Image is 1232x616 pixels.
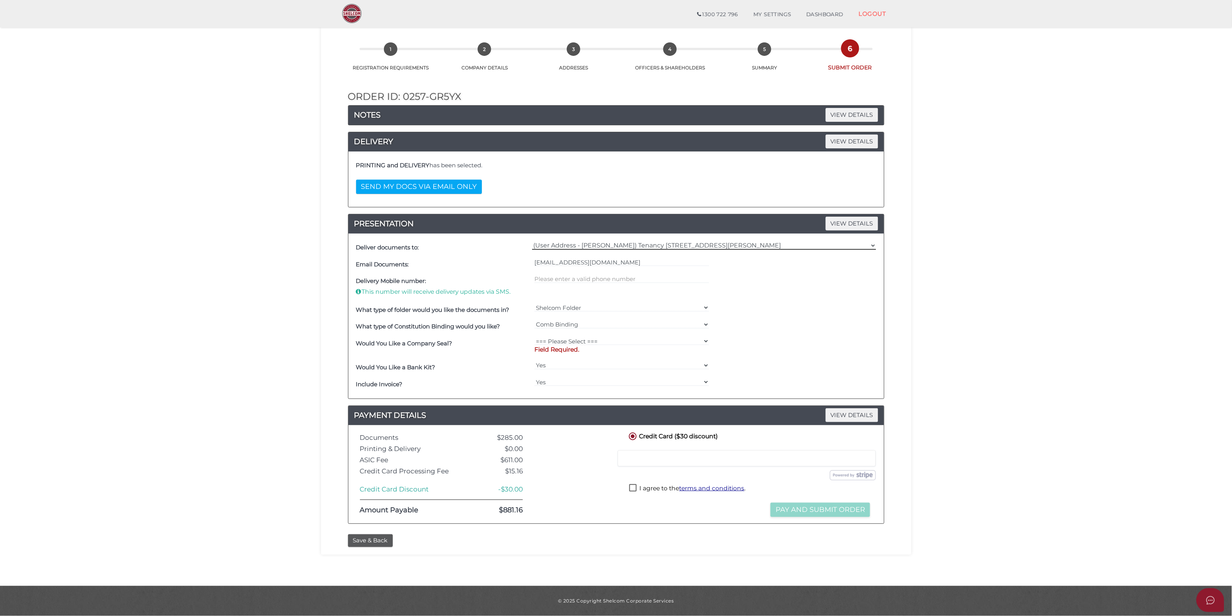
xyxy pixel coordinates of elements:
h4: NOTES [348,109,884,121]
b: What type of Constitution Binding would you like? [356,323,500,330]
label: I agree to the . [629,484,745,494]
h4: has been selected. [356,162,876,169]
span: 2 [478,42,491,56]
div: © 2025 Copyright Shelcom Corporate Services [327,597,906,604]
b: Email Documents: [356,261,409,268]
b: What type of folder would you like the documents in? [356,306,510,313]
span: 4 [663,42,677,56]
div: -$30.00 [466,486,529,493]
b: Would You Like a Company Seal? [356,340,453,347]
h2: Order ID: 0257-gr5YX [348,91,884,102]
div: Amount Payable [354,507,467,514]
button: Save & Back [348,534,393,547]
iframe: Secure card payment input frame [623,455,871,462]
button: SEND MY DOCS VIA EMAIL ONLY [356,180,482,194]
span: VIEW DETAILS [826,408,878,422]
a: DASHBOARD [799,7,851,22]
div: Printing & Delivery [354,445,467,453]
div: Credit Card Discount [354,486,467,493]
span: 5 [758,42,771,56]
b: PRINTING and DELIVERY [356,162,430,169]
b: Delivery Mobile number: [356,277,426,284]
span: 1 [384,42,397,56]
a: 6SUBMIT ORDER [808,50,892,71]
a: 1300 722 796 [690,7,745,22]
div: ASIC Fee [354,456,467,464]
p: This number will receive delivery updates via SMS. [356,288,531,296]
span: 6 [843,42,857,55]
b: Include Invoice? [356,380,403,388]
a: DELIVERYVIEW DETAILS [348,135,884,148]
a: MY SETTINGS [746,7,799,22]
a: 2COMPANY DETAILS [441,51,528,71]
span: 3 [567,42,580,56]
div: Documents [354,434,467,441]
a: terms and conditions [679,485,744,492]
a: PAYMENT DETAILSVIEW DETAILS [348,409,884,421]
div: $881.16 [466,507,529,514]
input: Please enter a valid 10-digit phone number [534,275,709,283]
a: 3ADDRESSES [528,51,619,71]
a: 5SUMMARY [721,51,808,71]
span: VIEW DETAILS [826,135,878,148]
b: Deliver documents to: [356,244,419,251]
div: Credit Card Processing Fee [354,468,467,475]
a: LOGOUT [851,6,894,22]
button: Pay and Submit Order [771,503,870,517]
h4: DELIVERY [348,135,884,148]
div: $0.00 [466,445,529,453]
b: Would You Like a Bank Kit? [356,364,436,371]
label: Credit Card ($30 discount) [627,431,718,441]
h4: PRESENTATION [348,217,884,230]
a: 1REGISTRATION REQUIREMENTS [340,51,441,71]
a: 4OFFICERS & SHAREHOLDERS [619,51,721,71]
div: $15.16 [466,468,529,475]
img: stripe.png [830,470,876,480]
div: $611.00 [466,456,529,464]
div: $285.00 [466,434,529,441]
a: NOTESVIEW DETAILS [348,109,884,121]
h4: PAYMENT DETAILS [348,409,884,421]
a: PRESENTATIONVIEW DETAILS [348,217,884,230]
p: Field Required. [534,345,709,354]
span: VIEW DETAILS [826,108,878,121]
button: Open asap [1197,588,1224,612]
span: VIEW DETAILS [826,217,878,230]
